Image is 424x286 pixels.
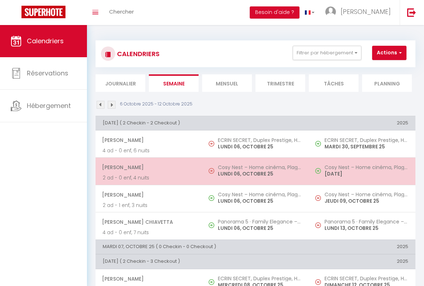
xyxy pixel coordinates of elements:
th: [DATE] ( 2 Checkin - 3 Checkout ) [96,255,309,269]
img: NO IMAGE [315,141,321,147]
p: LUNDI 06, OCTOBRE 25 [218,143,302,151]
img: NO IMAGE [315,195,321,201]
h3: CALENDRIERS [115,46,160,62]
span: Chercher [109,8,134,15]
p: 2 ad - 1 enf, 3 nuits [103,202,195,209]
h5: Cosy Nest – Home cinéma, Plage, [GEOGRAPHIC_DATA], [GEOGRAPHIC_DATA] [218,164,302,170]
li: Semaine [149,74,199,92]
span: [PERSON_NAME] [341,7,391,16]
p: MARDI 30, SEPTEMBRE 25 [325,143,408,151]
span: [PERSON_NAME] [102,133,195,147]
li: Tâches [309,74,359,92]
p: LUNDI 06, OCTOBRE 25 [218,170,302,178]
th: 2025 [309,255,415,269]
p: LUNDI 06, OCTOBRE 25 [218,197,302,205]
th: [DATE] ( 2 Checkin - 2 Checkout ) [96,116,309,130]
span: [PERSON_NAME] [102,161,195,174]
h5: Panorama 5 · Family Elegance – Luxury, Pool, Comfort, AC, WIFI [218,219,302,225]
span: Calendriers [27,36,64,45]
span: [PERSON_NAME] [102,272,195,286]
li: Mensuel [202,74,252,92]
img: NO IMAGE [209,168,214,174]
p: 4 ad - 0 enf, 7 nuits [103,229,195,236]
h5: Cosy Nest – Home cinéma, Plage, [GEOGRAPHIC_DATA], [GEOGRAPHIC_DATA] [325,164,408,170]
button: Besoin d'aide ? [250,6,299,19]
th: 2025 [309,116,415,130]
h5: Cosy Nest – Home cinéma, Plage, [GEOGRAPHIC_DATA], [GEOGRAPHIC_DATA] [325,192,408,197]
p: [DATE] [325,170,408,178]
button: Filtrer par hébergement [293,46,361,60]
p: JEUDI 09, OCTOBRE 25 [325,197,408,205]
img: NO IMAGE [315,168,321,174]
span: Réservations [27,69,68,78]
li: Journalier [96,74,145,92]
th: 2025 [309,240,415,254]
p: 4 ad - 0 enf, 6 nuits [103,147,195,154]
h5: ECRIN SECRET, Duplex Prestige, Hypercentre, Parking [218,137,302,143]
img: ... [325,6,336,17]
h5: Panorama 5 · Family Elegance – Luxury, Pool, Comfort, AC, WIFI [325,219,408,225]
h5: ECRIN SECRET, Duplex Prestige, Hypercentre, Parking [218,276,302,281]
p: 6 Octobre 2025 - 12 Octobre 2025 [120,101,192,108]
img: logout [407,8,416,17]
span: [PERSON_NAME] [102,188,195,202]
p: LUNDI 06, OCTOBRE 25 [218,225,302,232]
button: Actions [372,46,406,60]
img: NO IMAGE [209,141,214,147]
img: NO IMAGE [315,222,321,228]
th: MARDI 07, OCTOBRE 25 ( 0 Checkin - 0 Checkout ) [96,240,309,254]
span: [PERSON_NAME] Chiavetta [102,215,195,229]
h5: ECRIN SECRET, Duplex Prestige, Hypercentre, Parking [325,137,408,143]
li: Planning [362,74,412,92]
p: LUNDI 13, OCTOBRE 25 [325,225,408,232]
span: Hébergement [27,101,71,110]
li: Trimestre [255,74,305,92]
h5: ECRIN SECRET, Duplex Prestige, Hypercentre, Parking [325,276,408,281]
img: NO IMAGE [315,279,321,285]
p: 2 ad - 0 enf, 4 nuits [103,174,195,182]
h5: Cosy Nest – Home cinéma, Plage, [GEOGRAPHIC_DATA], [GEOGRAPHIC_DATA] [218,192,302,197]
img: Super Booking [21,6,65,18]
